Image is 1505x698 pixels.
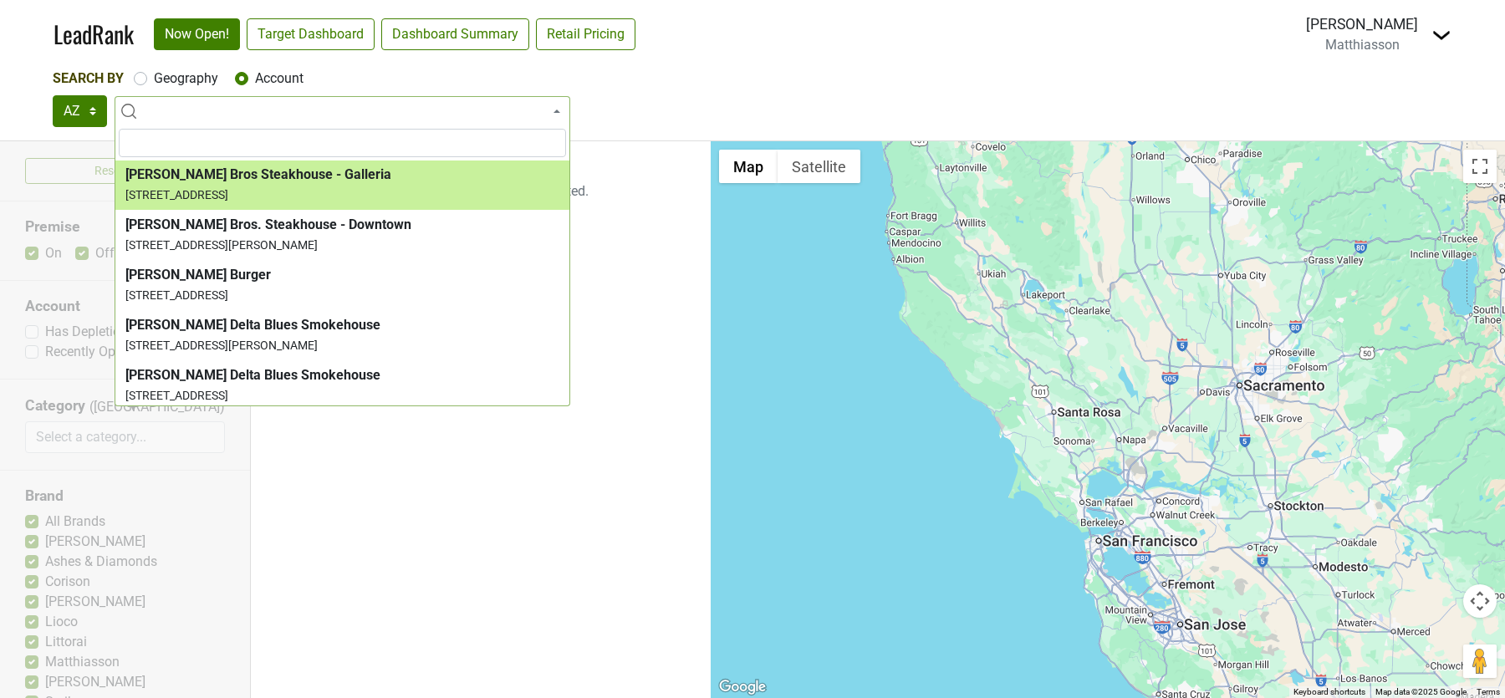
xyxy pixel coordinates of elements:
[125,238,318,252] small: [STREET_ADDRESS][PERSON_NAME]
[125,188,228,201] small: [STREET_ADDRESS]
[125,267,271,283] b: [PERSON_NAME] Burger
[247,18,375,50] a: Target Dashboard
[715,676,770,698] a: Open this area in Google Maps (opens a new window)
[125,389,228,402] small: [STREET_ADDRESS]
[536,18,635,50] a: Retail Pricing
[125,367,380,383] b: [PERSON_NAME] Delta Blues Smokehouse
[778,150,860,183] button: Show satellite imagery
[1293,686,1365,698] button: Keyboard shortcuts
[381,18,529,50] a: Dashboard Summary
[125,217,411,232] b: [PERSON_NAME] Bros. Steakhouse - Downtown
[125,339,318,352] small: [STREET_ADDRESS][PERSON_NAME]
[1463,150,1497,183] button: Toggle fullscreen view
[53,70,124,86] span: Search By
[1463,584,1497,618] button: Map camera controls
[1325,37,1400,53] span: Matthiasson
[719,150,778,183] button: Show street map
[1306,13,1418,35] div: [PERSON_NAME]
[1375,687,1467,696] span: Map data ©2025 Google
[715,676,770,698] img: Google
[255,69,304,89] label: Account
[1463,645,1497,678] button: Drag Pegman onto the map to open Street View
[125,288,228,302] small: [STREET_ADDRESS]
[154,69,218,89] label: Geography
[125,166,391,182] b: [PERSON_NAME] Bros Steakhouse - Galleria
[1431,25,1451,45] img: Dropdown Menu
[1477,687,1500,696] a: Terms (opens in new tab)
[54,17,134,52] a: LeadRank
[154,18,240,50] a: Now Open!
[125,317,380,333] b: [PERSON_NAME] Delta Blues Smokehouse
